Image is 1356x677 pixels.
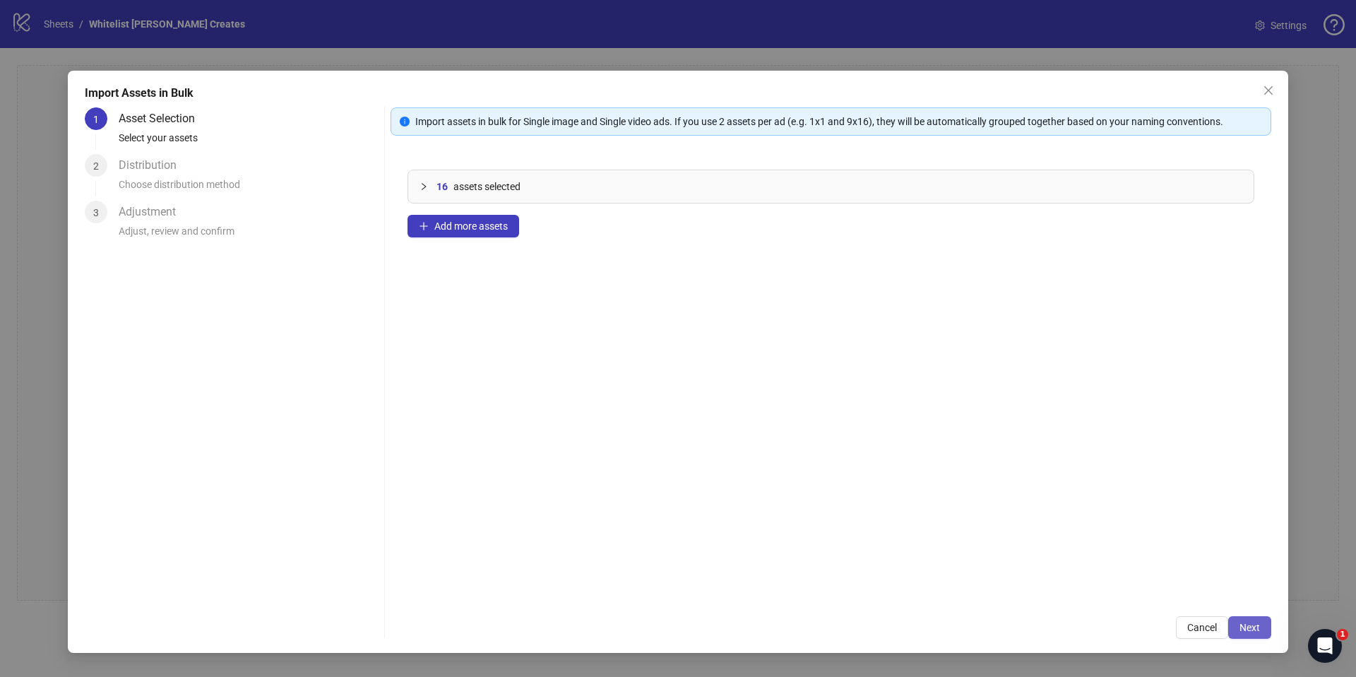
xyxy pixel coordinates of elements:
span: close [1263,85,1274,96]
span: 16 [436,179,448,194]
button: Next [1228,616,1271,639]
div: Asset Selection [119,107,206,130]
span: plus [419,221,429,231]
span: collapsed [420,182,428,191]
div: Select your assets [119,130,379,154]
div: Import assets in bulk for Single image and Single video ads. If you use 2 assets per ad (e.g. 1x1... [415,114,1262,129]
div: Adjust, review and confirm [119,223,379,247]
div: Choose distribution method [119,177,379,201]
span: Next [1239,622,1260,633]
div: Adjustment [119,201,187,223]
span: Cancel [1187,622,1217,633]
button: Cancel [1176,616,1228,639]
div: Distribution [119,154,188,177]
div: Import Assets in Bulk [85,85,1271,102]
span: 3 [93,207,99,218]
span: assets selected [453,179,521,194]
span: Add more assets [434,220,508,232]
span: info-circle [400,117,410,126]
iframe: Intercom live chat [1308,629,1342,663]
div: 16assets selected [408,170,1254,203]
button: Close [1257,79,1280,102]
span: 2 [93,160,99,172]
button: Add more assets [408,215,519,237]
span: 1 [93,114,99,125]
span: 1 [1337,629,1348,640]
